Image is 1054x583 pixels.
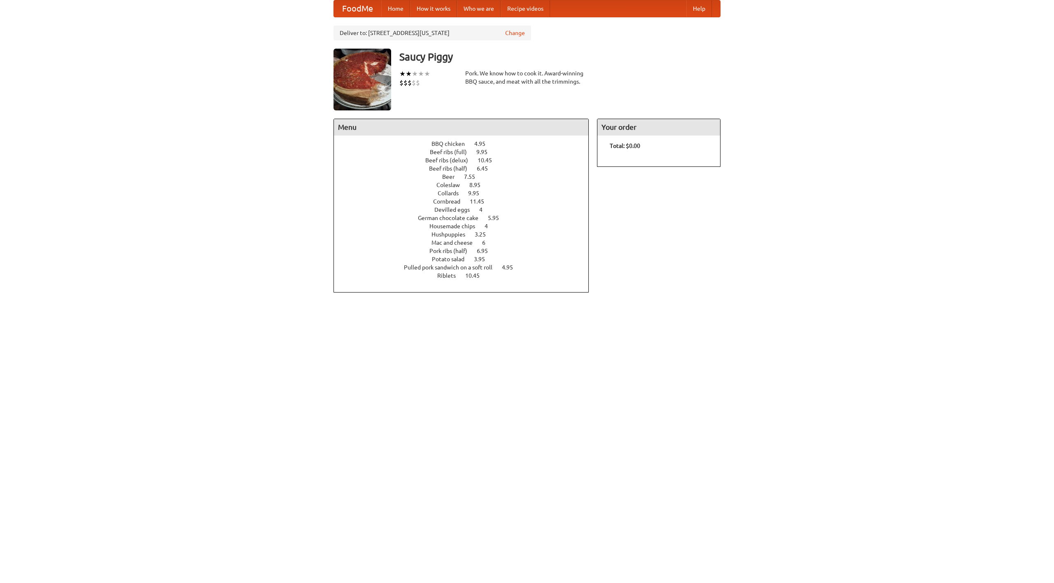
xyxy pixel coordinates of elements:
span: 4.95 [502,264,521,271]
span: 3.25 [475,231,494,238]
a: BBQ chicken 4.95 [431,140,501,147]
h4: Menu [334,119,588,136]
a: Help [686,0,712,17]
li: ★ [406,69,412,78]
a: Coleslaw 8.95 [436,182,496,188]
a: FoodMe [334,0,381,17]
span: 6.45 [477,165,496,172]
a: Recipe videos [501,0,550,17]
span: 8.95 [469,182,489,188]
span: 7.55 [464,173,483,180]
span: 4 [479,206,491,213]
li: $ [412,78,416,87]
span: Housemade chips [429,223,483,229]
h4: Your order [597,119,720,136]
a: German chocolate cake 5.95 [418,215,514,221]
span: Devilled eggs [434,206,478,213]
span: 10.45 [465,272,488,279]
li: ★ [424,69,430,78]
a: Devilled eggs 4 [434,206,498,213]
b: Total: $0.00 [610,143,640,149]
span: 10.45 [478,157,500,164]
span: BBQ chicken [431,140,473,147]
div: Pork. We know how to cook it. Award-winning BBQ sauce, and meat with all the trimmings. [465,69,589,86]
li: $ [408,78,412,87]
h3: Saucy Piggy [399,49,721,65]
span: Pork ribs (half) [429,248,476,254]
a: Potato salad 3.95 [432,256,500,262]
a: Beer 7.55 [442,173,490,180]
a: Beef ribs (full) 9.95 [430,149,503,155]
a: Collards 9.95 [438,190,494,197]
a: Home [381,0,410,17]
li: ★ [418,69,424,78]
span: Hushpuppies [431,231,473,238]
span: 6.95 [477,248,496,254]
span: 6 [482,239,494,246]
span: 9.95 [468,190,487,197]
a: Cornbread 11.45 [433,198,499,205]
span: 3.95 [474,256,493,262]
span: Beef ribs (half) [429,165,476,172]
a: Beef ribs (half) 6.45 [429,165,503,172]
span: 9.95 [476,149,496,155]
a: Pork ribs (half) 6.95 [429,248,503,254]
li: $ [403,78,408,87]
img: angular.jpg [333,49,391,110]
a: Hushpuppies 3.25 [431,231,501,238]
span: 4.95 [474,140,494,147]
li: ★ [412,69,418,78]
span: Pulled pork sandwich on a soft roll [404,264,501,271]
span: Cornbread [433,198,469,205]
span: 5.95 [488,215,507,221]
li: ★ [399,69,406,78]
a: How it works [410,0,457,17]
span: 11.45 [470,198,492,205]
span: Mac and cheese [431,239,481,246]
span: 4 [485,223,496,229]
span: Collards [438,190,467,197]
a: Housemade chips 4 [429,223,503,229]
a: Riblets 10.45 [437,272,495,279]
span: German chocolate cake [418,215,487,221]
span: Riblets [437,272,464,279]
span: Beef ribs (delux) [425,157,476,164]
a: Beef ribs (delux) 10.45 [425,157,507,164]
a: Who we are [457,0,501,17]
span: Beer [442,173,463,180]
span: Coleslaw [436,182,468,188]
div: Deliver to: [STREET_ADDRESS][US_STATE] [333,26,531,40]
a: Mac and cheese 6 [431,239,501,246]
a: Change [505,29,525,37]
span: Potato salad [432,256,473,262]
li: $ [416,78,420,87]
li: $ [399,78,403,87]
span: Beef ribs (full) [430,149,475,155]
a: Pulled pork sandwich on a soft roll 4.95 [404,264,528,271]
